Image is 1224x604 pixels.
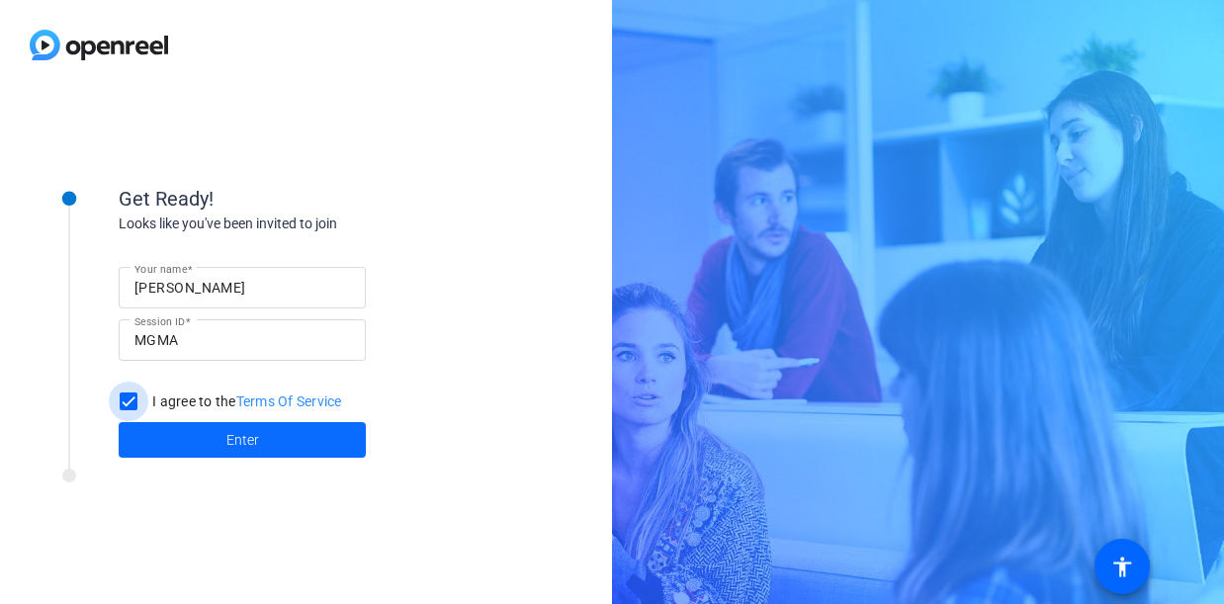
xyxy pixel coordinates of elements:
mat-icon: accessibility [1110,555,1134,578]
button: Enter [119,422,366,458]
div: Get Ready! [119,184,514,214]
label: I agree to the [148,391,342,411]
div: Looks like you've been invited to join [119,214,514,234]
mat-label: Session ID [134,315,185,327]
a: Terms Of Service [236,393,342,409]
span: Enter [226,430,259,451]
mat-label: Your name [134,263,187,275]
